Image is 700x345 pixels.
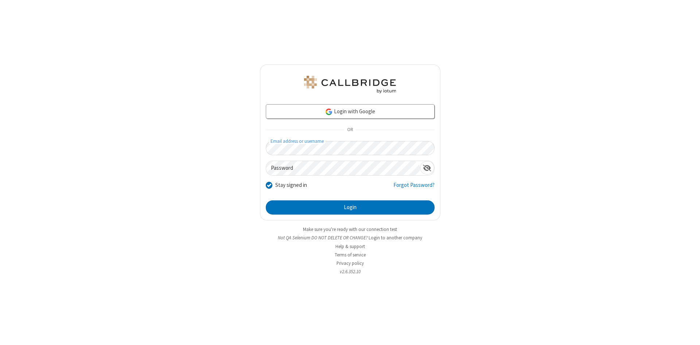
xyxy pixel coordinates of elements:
input: Password [266,161,420,175]
li: Not QA Selenium DO NOT DELETE OR CHANGE? [260,234,440,241]
a: Privacy policy [337,260,364,266]
button: Login [266,200,435,215]
button: Login to another company [369,234,422,241]
img: google-icon.png [325,108,333,116]
input: Email address or username [266,141,435,155]
label: Stay signed in [275,181,307,189]
li: v2.6.352.10 [260,268,440,275]
a: Login with Google [266,104,435,119]
a: Help & support [335,243,365,250]
a: Make sure you're ready with our connection test [303,226,397,232]
span: OR [344,125,356,135]
img: QA Selenium DO NOT DELETE OR CHANGE [303,76,397,93]
div: Show password [420,161,434,175]
a: Terms of service [335,252,366,258]
iframe: Chat [682,326,695,340]
a: Forgot Password? [393,181,435,195]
